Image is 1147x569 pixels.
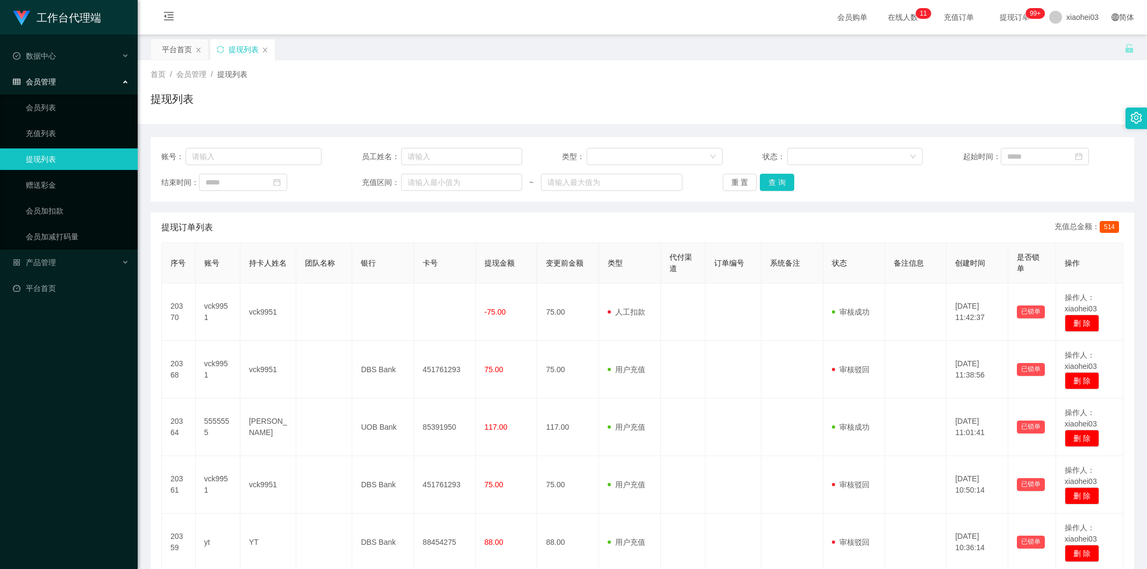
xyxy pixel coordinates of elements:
[13,78,20,86] i: 图标: table
[352,399,414,456] td: UOB Bank
[522,177,541,188] span: ~
[195,47,202,53] i: 图标: close
[541,174,682,191] input: 请输入最大值为
[26,97,129,118] a: 会员列表
[414,341,476,399] td: 451761293
[249,259,287,267] span: 持卡人姓名
[946,341,1008,399] td: [DATE] 11:38:56
[763,151,787,162] span: 状态：
[13,258,56,267] span: 产品管理
[562,151,587,162] span: 类型：
[162,341,196,399] td: 20368
[1017,478,1045,491] button: 已锁单
[1112,13,1119,21] i: 图标: global
[262,47,268,53] i: 图标: close
[26,123,129,144] a: 充值列表
[832,480,870,489] span: 审核驳回
[204,259,219,267] span: 账号
[170,70,172,79] span: /
[1065,259,1080,267] span: 操作
[1075,153,1082,160] i: 图标: calendar
[176,70,206,79] span: 会员管理
[920,8,923,19] p: 1
[401,174,522,191] input: 请输入最小值为
[362,177,401,188] span: 充值区间：
[151,91,194,107] h1: 提现列表
[946,283,1008,341] td: [DATE] 11:42:37
[1065,466,1097,486] span: 操作人：xiaohei03
[994,13,1035,21] span: 提现订单
[361,259,376,267] span: 银行
[832,423,870,431] span: 审核成功
[485,308,506,316] span: -75.00
[938,13,979,21] span: 充值订单
[240,399,296,456] td: [PERSON_NAME]
[915,8,931,19] sup: 11
[608,259,623,267] span: 类型
[608,365,645,374] span: 用户充值
[882,13,923,21] span: 在线人数
[1065,315,1099,332] button: 删 除
[162,283,196,341] td: 20370
[196,283,240,341] td: vck9951
[1065,430,1099,447] button: 删 除
[13,11,30,26] img: logo.9652507e.png
[217,46,224,53] i: 图标: sync
[760,174,794,191] button: 查 询
[485,480,503,489] span: 75.00
[832,259,847,267] span: 状态
[1065,408,1097,428] span: 操作人：xiaohei03
[923,8,927,19] p: 1
[537,399,599,456] td: 117.00
[1065,523,1097,543] span: 操作人：xiaohei03
[770,259,800,267] span: 系统备注
[170,259,186,267] span: 序号
[13,278,129,299] a: 图标: dashboard平台首页
[352,341,414,399] td: DBS Bank
[910,153,916,161] i: 图标: down
[608,308,645,316] span: 人工扣款
[537,341,599,399] td: 75.00
[423,259,438,267] span: 卡号
[162,456,196,514] td: 20361
[1017,305,1045,318] button: 已锁单
[362,151,401,162] span: 员工姓名：
[196,399,240,456] td: 5555555
[13,52,20,60] i: 图标: check-circle-o
[963,151,1001,162] span: 起始时间：
[211,70,213,79] span: /
[832,538,870,546] span: 审核驳回
[151,70,166,79] span: 首页
[37,1,101,35] h1: 工作台代理端
[1124,44,1134,53] i: 图标: unlock
[1065,487,1099,504] button: 删 除
[537,283,599,341] td: 75.00
[537,456,599,514] td: 75.00
[26,226,129,247] a: 会员加减打码量
[217,70,247,79] span: 提现列表
[608,538,645,546] span: 用户充值
[401,148,522,165] input: 请输入
[485,365,503,374] span: 75.00
[196,341,240,399] td: vck9951
[955,259,985,267] span: 创建时间
[608,480,645,489] span: 用户充值
[13,52,56,60] span: 数据中心
[894,259,924,267] span: 备注信息
[1017,536,1045,549] button: 已锁单
[414,456,476,514] td: 451761293
[546,259,583,267] span: 变更前金额
[485,259,515,267] span: 提现金额
[13,13,101,22] a: 工作台代理端
[240,456,296,514] td: vck9951
[26,174,129,196] a: 赠送彩金
[161,151,186,162] span: 账号：
[26,200,129,222] a: 会员加扣款
[161,221,213,234] span: 提现订单列表
[1065,293,1097,313] span: 操作人：xiaohei03
[186,148,322,165] input: 请输入
[240,283,296,341] td: vck9951
[273,179,281,186] i: 图标: calendar
[669,253,692,273] span: 代付渠道
[229,39,259,60] div: 提现列表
